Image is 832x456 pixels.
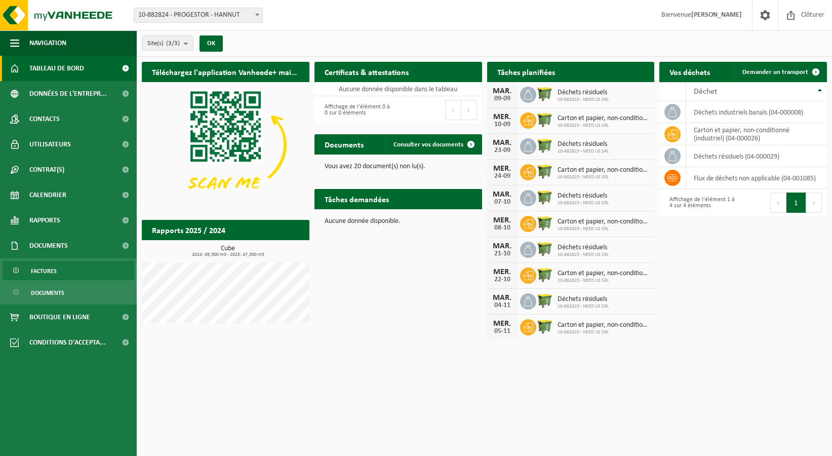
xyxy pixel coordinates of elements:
[314,189,399,209] h2: Tâches demandées
[221,240,308,260] a: Consulter les rapports
[558,270,650,278] span: Carton et papier, non-conditionné (industriel)
[558,115,650,123] span: Carton et papier, non-conditionné (industriel)
[558,123,650,129] span: 10-882823 - NEED US SRL
[29,157,64,182] span: Contrat(s)
[200,35,223,52] button: OK
[166,40,180,47] count: (3/3)
[492,173,512,180] div: 24-09
[659,62,720,82] h2: Vos déchets
[686,145,827,167] td: déchets résiduels (04-000029)
[558,200,609,206] span: 10-882823 - NEED US SRL
[806,193,822,213] button: Next
[29,208,60,233] span: Rapports
[558,166,650,174] span: Carton et papier, non-conditionné (industriel)
[29,132,71,157] span: Utilisateurs
[664,192,738,214] div: Affichage de l'élément 1 à 4 sur 4 éléments
[147,36,180,51] span: Site(s)
[770,193,786,213] button: Previous
[393,141,463,148] span: Consulter vos documents
[536,292,553,309] img: WB-1100-HPE-GN-50
[29,305,90,330] span: Boutique en ligne
[461,100,477,120] button: Next
[492,320,512,328] div: MER.
[492,191,512,199] div: MAR.
[487,62,565,82] h2: Tâches planifiées
[142,220,235,240] h2: Rapports 2025 / 2024
[492,268,512,276] div: MER.
[142,35,193,51] button: Site(s)(3/3)
[492,139,512,147] div: MAR.
[29,30,66,56] span: Navigation
[536,188,553,206] img: WB-1100-HPE-GN-50
[29,106,60,132] span: Contacts
[492,199,512,206] div: 07-10
[686,101,827,123] td: déchets industriels banals (04-000008)
[492,242,512,250] div: MAR.
[314,82,482,96] td: Aucune donnée disponible dans le tableau
[558,174,650,180] span: 10-882823 - NEED US SRL
[536,85,553,102] img: WB-1100-HPE-GN-50
[536,266,553,283] img: WB-1100-HPE-GN-50
[742,69,808,75] span: Demander un transport
[536,111,553,128] img: WB-1100-HPE-GN-50
[492,95,512,102] div: 09-09
[29,81,107,106] span: Données de l'entrepr...
[558,278,650,284] span: 10-882823 - NEED US SRL
[786,193,806,213] button: 1
[29,182,66,208] span: Calendrier
[492,250,512,257] div: 21-10
[147,245,309,257] h3: Cube
[492,165,512,173] div: MER.
[536,214,553,232] img: WB-1100-HPE-GN-50
[325,218,472,225] p: Aucune donnée disponible.
[536,137,553,154] img: WB-1100-HPE-GN-50
[558,192,609,200] span: Déchets résiduels
[3,283,134,302] a: Documents
[694,88,717,96] span: Déchet
[536,240,553,257] img: WB-1100-HPE-GN-50
[558,295,609,303] span: Déchets résiduels
[492,276,512,283] div: 22-10
[29,233,68,258] span: Documents
[558,252,609,258] span: 10-882823 - NEED US SRL
[492,147,512,154] div: 23-09
[492,113,512,121] div: MER.
[492,302,512,309] div: 04-11
[686,123,827,145] td: carton et papier, non-conditionné (industriel) (04-000026)
[558,148,609,155] span: 10-882823 - NEED US SRL
[558,218,650,226] span: Carton et papier, non-conditionné (industriel)
[686,167,827,189] td: flux de déchets non applicable (04-001085)
[492,224,512,232] div: 08-10
[3,261,134,280] a: Factures
[558,226,650,232] span: 10-882823 - NEED US SRL
[558,244,609,252] span: Déchets résiduels
[492,328,512,335] div: 05-11
[492,216,512,224] div: MER.
[734,62,826,82] a: Demander un transport
[558,89,609,97] span: Déchets résiduels
[445,100,461,120] button: Previous
[536,318,553,335] img: WB-1100-HPE-GN-50
[142,62,309,82] h2: Téléchargez l'application Vanheede+ maintenant!
[558,303,609,310] span: 10-882823 - NEED US SRL
[536,163,553,180] img: WB-1100-HPE-GN-50
[558,97,609,103] span: 10-882823 - NEED US SRL
[31,283,64,302] span: Documents
[558,140,609,148] span: Déchets résiduels
[691,11,742,19] strong: [PERSON_NAME]
[314,134,374,154] h2: Documents
[134,8,263,23] span: 10-882824 - PROGESTOR - HANNUT
[492,87,512,95] div: MAR.
[492,121,512,128] div: 10-09
[29,330,106,355] span: Conditions d'accepta...
[558,321,650,329] span: Carton et papier, non-conditionné (industriel)
[320,99,393,121] div: Affichage de l'élément 0 à 0 sur 0 éléments
[142,82,309,208] img: Download de VHEPlus App
[29,56,84,81] span: Tableau de bord
[492,294,512,302] div: MAR.
[325,163,472,170] p: Vous avez 20 document(s) non lu(s).
[134,8,262,22] span: 10-882824 - PROGESTOR - HANNUT
[147,252,309,257] span: 2024: 69,300 m3 - 2025: 47,300 m3
[385,134,481,155] a: Consulter vos documents
[314,62,419,82] h2: Certificats & attestations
